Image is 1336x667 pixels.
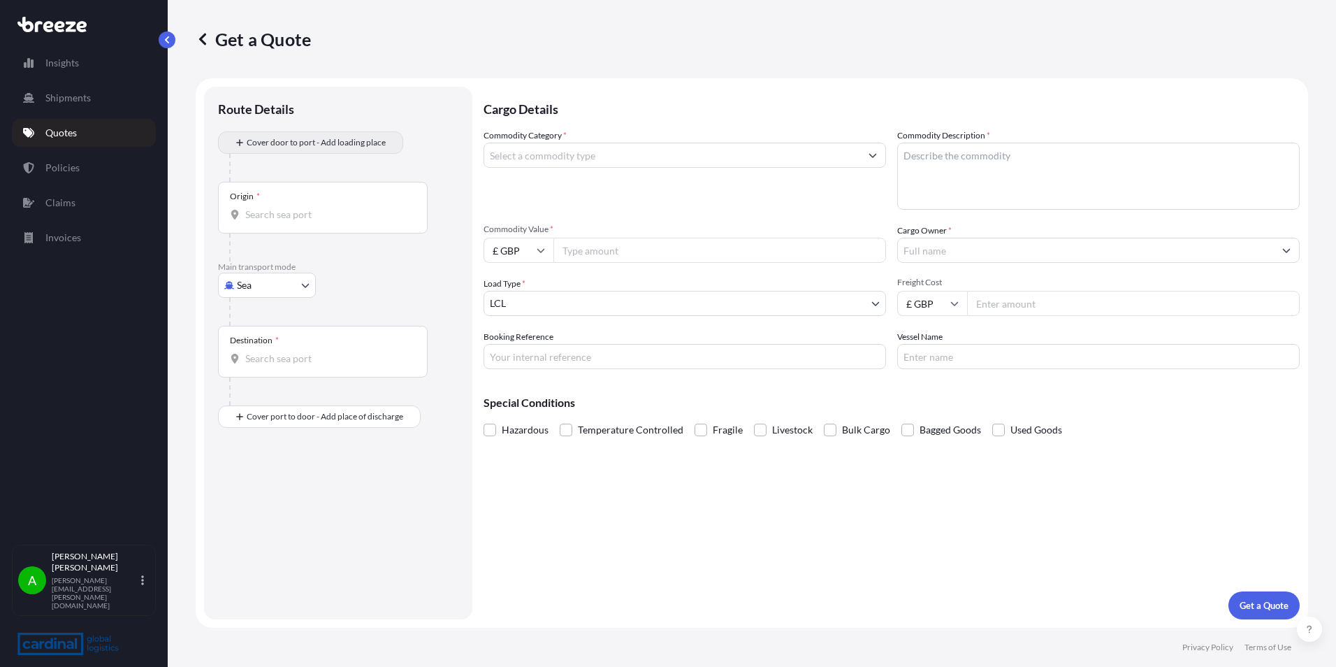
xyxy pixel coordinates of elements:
p: Special Conditions [484,397,1300,408]
button: Cover door to port - Add loading place [218,131,403,154]
a: Quotes [12,119,156,147]
span: Bagged Goods [920,419,981,440]
label: Commodity Description [897,129,990,143]
a: Insights [12,49,156,77]
p: [PERSON_NAME] [PERSON_NAME] [52,551,138,573]
button: Select transport [218,273,316,298]
a: Terms of Use [1244,642,1291,653]
span: Sea [237,278,252,292]
label: Commodity Category [484,129,567,143]
p: Get a Quote [1240,598,1288,612]
button: Show suggestions [860,143,885,168]
input: Your internal reference [484,344,886,369]
span: Livestock [772,419,813,440]
a: Privacy Policy [1182,642,1233,653]
button: LCL [484,291,886,316]
input: Select a commodity type [484,143,860,168]
label: Booking Reference [484,330,553,344]
span: Used Goods [1010,419,1062,440]
p: Claims [45,196,75,210]
input: Destination [245,352,410,366]
span: Bulk Cargo [842,419,890,440]
p: Get a Quote [196,28,311,50]
span: LCL [490,296,506,310]
a: Policies [12,154,156,182]
div: Origin [230,191,260,202]
input: Enter amount [967,291,1300,316]
p: Main transport mode [218,261,458,273]
p: Policies [45,161,80,175]
input: Type amount [553,238,886,263]
span: Hazardous [502,419,549,440]
span: Fragile [713,419,743,440]
span: A [28,573,36,587]
label: Cargo Owner [897,224,952,238]
a: Shipments [12,84,156,112]
p: Quotes [45,126,77,140]
span: Commodity Value [484,224,886,235]
p: Shipments [45,91,91,105]
span: Cover port to door - Add place of discharge [247,410,403,424]
p: [PERSON_NAME][EMAIL_ADDRESS][PERSON_NAME][DOMAIN_NAME] [52,576,138,610]
label: Vessel Name [897,330,943,344]
img: organization-logo [17,633,119,655]
a: Invoices [12,224,156,252]
input: Enter name [897,344,1300,369]
p: Cargo Details [484,87,1300,129]
span: Load Type [484,277,525,291]
span: Cover door to port - Add loading place [247,136,386,150]
a: Claims [12,189,156,217]
button: Show suggestions [1274,238,1299,263]
p: Route Details [218,101,294,117]
div: Destination [230,335,279,346]
span: Temperature Controlled [578,419,683,440]
button: Cover port to door - Add place of discharge [218,406,421,428]
span: Freight Cost [897,277,1300,288]
p: Insights [45,56,79,70]
input: Origin [245,208,410,222]
p: Invoices [45,231,81,245]
input: Full name [898,238,1274,263]
button: Get a Quote [1228,591,1300,619]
